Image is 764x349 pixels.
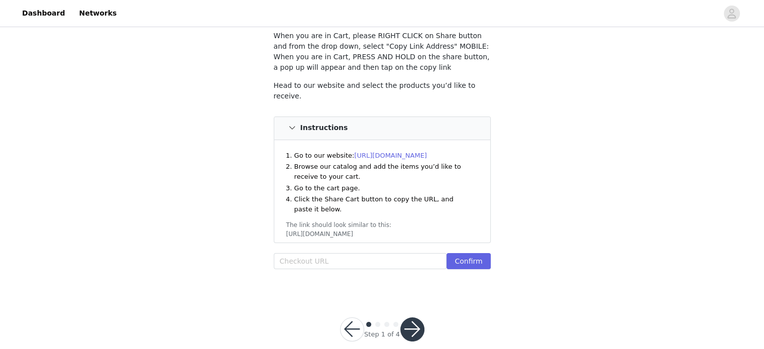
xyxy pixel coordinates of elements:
[274,20,491,73] p: HOW TO COPY & PASTE YOUR SHOPPING CART: DESKTOP: When you are in Cart, please RIGHT CLICK on Shar...
[294,162,473,181] li: Browse our catalog and add the items you’d like to receive to your cart.
[286,220,478,229] div: The link should look similar to this:
[286,229,478,239] div: [URL][DOMAIN_NAME]
[364,329,400,339] div: Step 1 of 4
[73,2,123,25] a: Networks
[294,194,473,214] li: Click the Share Cart button to copy the URL, and paste it below.
[274,253,447,269] input: Checkout URL
[727,6,736,22] div: avatar
[447,253,490,269] button: Confirm
[294,183,473,193] li: Go to the cart page.
[294,151,473,161] li: Go to our website:
[354,152,427,159] a: [URL][DOMAIN_NAME]
[16,2,71,25] a: Dashboard
[274,80,491,101] p: Head to our website and select the products you’d like to receive.
[300,124,348,132] h4: Instructions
